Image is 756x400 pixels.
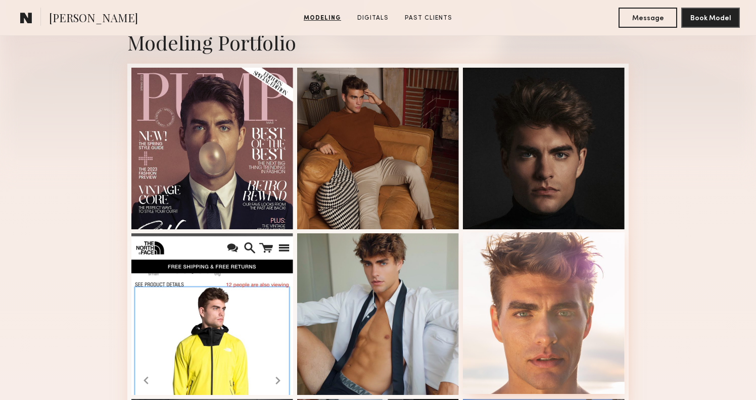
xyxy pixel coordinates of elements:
[127,29,629,56] div: Modeling Portfolio
[681,13,740,22] a: Book Model
[300,14,345,23] a: Modeling
[681,8,740,28] button: Book Model
[353,14,393,23] a: Digitals
[619,8,677,28] button: Message
[49,10,138,28] span: [PERSON_NAME]
[401,14,456,23] a: Past Clients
